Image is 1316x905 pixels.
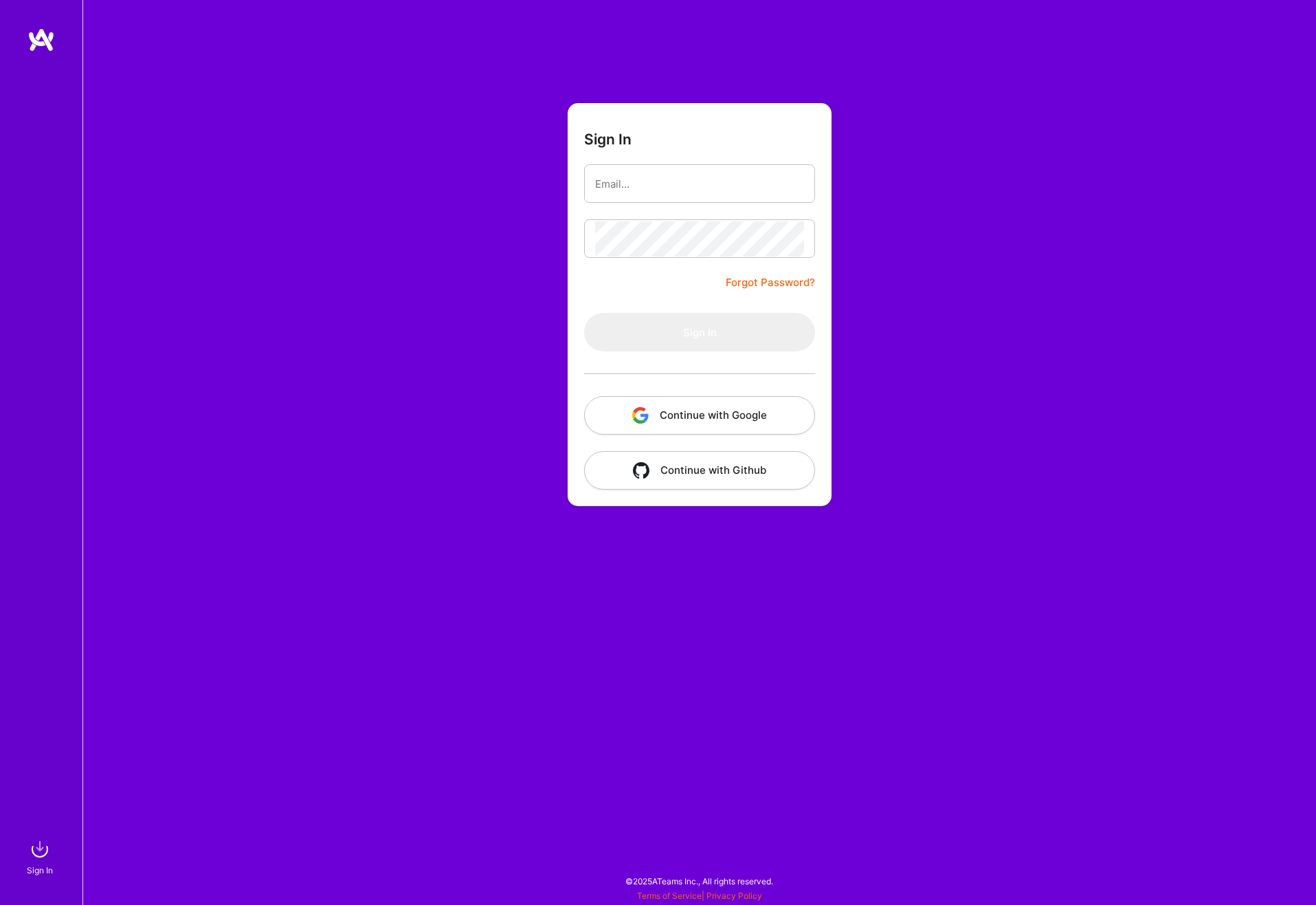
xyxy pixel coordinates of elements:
[584,313,815,351] button: Sign In
[27,28,55,52] img: logo
[637,891,762,901] span: |
[584,131,632,148] h3: Sign In
[726,274,815,291] a: Forgot Password?
[633,462,649,479] img: icon
[26,836,54,863] img: sign in
[584,396,815,435] button: Continue with Google
[82,864,1316,898] div: © 2025 ATeams Inc., All rights reserved.
[632,407,649,424] img: icon
[29,836,54,877] a: sign inSign In
[637,891,702,901] a: Terms of Service
[706,891,762,901] a: Privacy Policy
[584,451,815,490] button: Continue with Github
[27,863,53,877] div: Sign In
[595,166,804,201] input: Email...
